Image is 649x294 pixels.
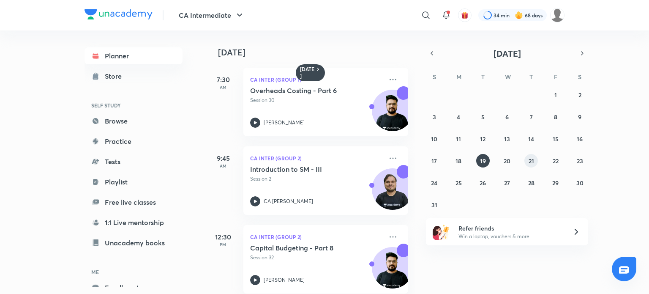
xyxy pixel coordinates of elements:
a: Unacademy books [85,234,183,251]
h6: Refer friends [458,224,562,233]
h5: 12:30 [206,232,240,242]
button: August 17, 2025 [428,154,441,168]
p: [PERSON_NAME] [264,276,305,284]
h5: Introduction to SM - III [250,165,355,173]
a: 1:1 Live mentorship [85,214,183,231]
abbr: August 18, 2025 [455,157,461,165]
p: AM [206,85,240,90]
button: August 3, 2025 [428,110,441,124]
p: CA Inter (Group 1) [250,74,383,85]
abbr: August 27, 2025 [504,179,510,187]
abbr: August 9, 2025 [578,113,581,121]
h4: [DATE] [218,47,417,58]
abbr: August 1, 2025 [554,91,557,99]
abbr: Wednesday [505,73,511,81]
button: August 27, 2025 [500,176,514,190]
a: Browse [85,113,183,129]
abbr: August 15, 2025 [553,135,559,143]
abbr: August 26, 2025 [480,179,486,187]
abbr: August 28, 2025 [528,179,534,187]
p: Win a laptop, vouchers & more [458,233,562,240]
p: Session 2 [250,175,383,183]
img: Avatar [372,94,413,135]
abbr: Tuesday [481,73,485,81]
abbr: Sunday [433,73,436,81]
abbr: August 14, 2025 [528,135,534,143]
h5: 9:45 [206,153,240,163]
button: August 16, 2025 [573,132,586,146]
button: August 24, 2025 [428,176,441,190]
button: CA Intermediate [174,7,250,24]
p: PM [206,242,240,247]
a: Store [85,68,183,85]
abbr: August 21, 2025 [529,157,534,165]
h6: SELF STUDY [85,98,183,113]
button: August 22, 2025 [549,154,562,168]
a: Playlist [85,173,183,190]
button: August 26, 2025 [476,176,490,190]
button: August 20, 2025 [500,154,514,168]
abbr: August 22, 2025 [553,157,559,165]
abbr: August 20, 2025 [504,157,510,165]
abbr: Monday [456,73,461,81]
img: Company Logo [85,9,153,19]
a: Tests [85,153,183,170]
abbr: August 23, 2025 [577,157,583,165]
button: August 29, 2025 [549,176,562,190]
p: CA Inter (Group 2) [250,153,383,163]
abbr: August 30, 2025 [576,179,584,187]
p: AM [206,163,240,168]
abbr: August 29, 2025 [552,179,559,187]
button: August 19, 2025 [476,154,490,168]
button: August 9, 2025 [573,110,586,124]
p: Session 30 [250,96,383,104]
h5: Overheads Costing - Part 6 [250,86,355,95]
button: August 11, 2025 [452,132,465,146]
p: CA [PERSON_NAME] [264,198,313,205]
abbr: August 11, 2025 [456,135,461,143]
abbr: August 16, 2025 [577,135,583,143]
p: CA Inter (Group 2) [250,232,383,242]
h6: [DATE] [300,66,315,80]
button: August 4, 2025 [452,110,465,124]
abbr: August 25, 2025 [455,179,462,187]
abbr: August 17, 2025 [431,157,437,165]
abbr: August 31, 2025 [431,201,437,209]
abbr: August 12, 2025 [480,135,485,143]
p: Session 32 [250,254,383,261]
a: Company Logo [85,9,153,22]
a: Free live classes [85,194,183,211]
button: August 7, 2025 [524,110,538,124]
abbr: August 8, 2025 [554,113,557,121]
img: Avatar [372,173,413,214]
button: August 23, 2025 [573,154,586,168]
abbr: August 7, 2025 [530,113,533,121]
img: dhanak [550,8,564,22]
a: Practice [85,133,183,150]
abbr: August 3, 2025 [433,113,436,121]
button: August 2, 2025 [573,88,586,102]
a: Planner [85,47,183,64]
img: Avatar [372,252,413,292]
button: August 12, 2025 [476,132,490,146]
button: August 1, 2025 [549,88,562,102]
button: August 31, 2025 [428,198,441,212]
h5: 7:30 [206,74,240,85]
img: referral [433,223,450,240]
span: [DATE] [494,48,521,59]
button: August 13, 2025 [500,132,514,146]
abbr: August 2, 2025 [578,91,581,99]
button: August 6, 2025 [500,110,514,124]
button: August 14, 2025 [524,132,538,146]
button: avatar [458,8,472,22]
abbr: August 13, 2025 [504,135,510,143]
abbr: August 10, 2025 [431,135,437,143]
h6: ME [85,265,183,279]
p: [PERSON_NAME] [264,119,305,126]
abbr: August 4, 2025 [457,113,460,121]
abbr: August 19, 2025 [480,157,486,165]
button: August 25, 2025 [452,176,465,190]
button: August 8, 2025 [549,110,562,124]
button: August 15, 2025 [549,132,562,146]
button: August 28, 2025 [524,176,538,190]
